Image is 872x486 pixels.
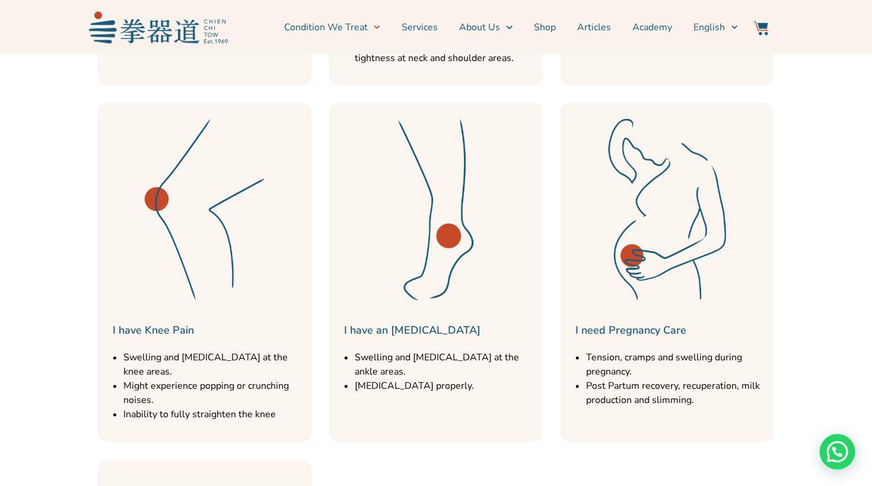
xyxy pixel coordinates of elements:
[575,323,686,337] a: I need Pregnancy Care
[123,350,305,379] li: Swelling and [MEDICAL_DATA] at the knee areas.
[344,323,480,337] a: I have an [MEDICAL_DATA]
[586,379,768,407] li: Post Partum recovery, recuperation, milk production and slimming.
[284,12,380,42] a: Condition We Treat
[234,12,738,42] nav: Menu
[113,323,194,337] a: I have Knee Pain
[534,12,556,42] a: Shop
[104,108,305,310] img: Services Icon-41
[123,407,305,421] li: Inability to fully straighten the knee
[567,108,768,310] img: Services Icon-42
[633,12,673,42] a: Academy
[355,350,537,379] li: Swelling and [MEDICAL_DATA] at the ankle areas.
[586,350,768,379] li: Tension, cramps and swelling during pregnancy.
[694,20,725,34] span: English
[578,12,612,42] a: Articles
[123,379,305,407] li: Might experience popping or crunching noises.
[335,108,537,310] img: Services Icon-38
[459,12,513,42] a: About Us
[754,21,768,35] img: Website Icon-03
[694,12,738,42] a: English
[355,379,537,393] li: [MEDICAL_DATA] properly.
[402,12,438,42] a: Services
